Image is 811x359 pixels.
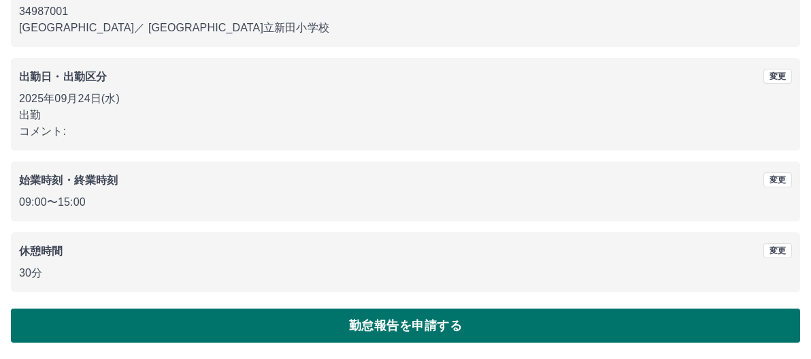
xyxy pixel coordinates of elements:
[19,194,792,210] p: 09:00 〜 15:00
[763,243,792,258] button: 変更
[19,245,63,257] b: 休憩時間
[19,71,107,82] b: 出勤日・出勤区分
[19,20,792,36] p: [GEOGRAPHIC_DATA] ／ [GEOGRAPHIC_DATA]立新田小学校
[11,309,800,343] button: 勤怠報告を申請する
[19,265,792,281] p: 30分
[19,91,792,107] p: 2025年09月24日(水)
[763,69,792,84] button: 変更
[763,172,792,187] button: 変更
[19,174,118,186] b: 始業時刻・終業時刻
[19,3,792,20] p: 34987001
[19,107,792,123] p: 出勤
[19,123,792,140] p: コメント:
